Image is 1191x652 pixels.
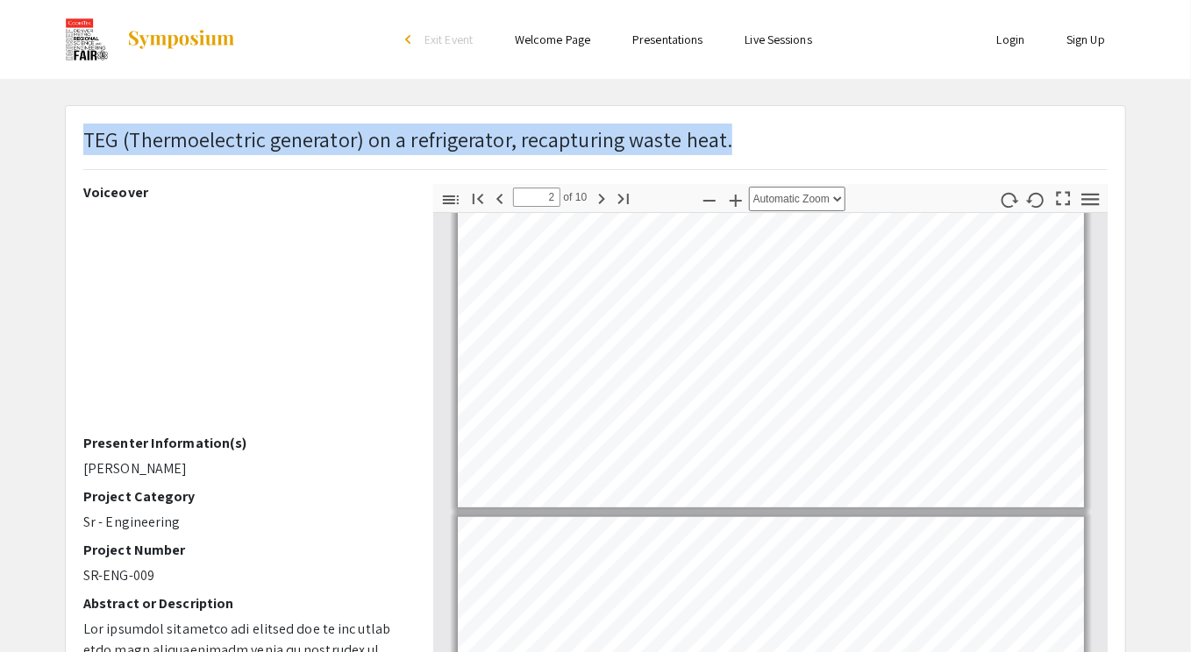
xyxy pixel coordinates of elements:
button: Zoom Out [695,187,724,212]
h2: Presenter Information(s) [83,435,407,451]
img: Symposium by ForagerOne [126,29,236,50]
p: Sr - Engineering [83,512,407,533]
span: of 10 [560,188,588,207]
h2: Abstract or Description [83,595,407,612]
input: Page [513,188,560,207]
h2: Project Number [83,542,407,558]
button: Rotate Counterclockwise [1022,187,1052,212]
div: arrow_back_ios [405,34,416,45]
h2: Voiceover [83,184,407,201]
button: Tools [1076,187,1106,212]
select: Zoom [749,187,845,211]
p: TEG (Thermoelectric generator) on a refrigerator, recapturing waste heat. [83,124,732,155]
button: Switch to Presentation Mode [1049,184,1079,209]
div: Page 3 [450,148,1092,515]
img: The 2024 CoorsTek Denver Metro Regional Science and Engineering Fair [65,18,109,61]
h2: Project Category [83,488,407,505]
button: Zoom In [721,187,751,212]
button: Toggle Sidebar [436,187,466,212]
a: Presentations [632,32,702,47]
a: Login [997,32,1025,47]
a: The 2024 CoorsTek Denver Metro Regional Science and Engineering Fair [65,18,236,61]
iframe: Stem Capstone 2024 [83,208,407,435]
p: [PERSON_NAME] [83,458,407,479]
a: Sign Up [1066,32,1105,47]
button: Next Page [587,185,617,210]
span: Exit Event [424,32,473,47]
button: Go to First Page [463,185,493,210]
p: SR-ENG-009 [83,565,407,586]
button: Previous Page [485,185,515,210]
a: Welcome Page [515,32,590,47]
iframe: Chat [13,573,75,639]
a: Live Sessions [745,32,812,47]
button: Rotate Clockwise [995,187,1024,212]
button: Go to Last Page [609,185,638,210]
